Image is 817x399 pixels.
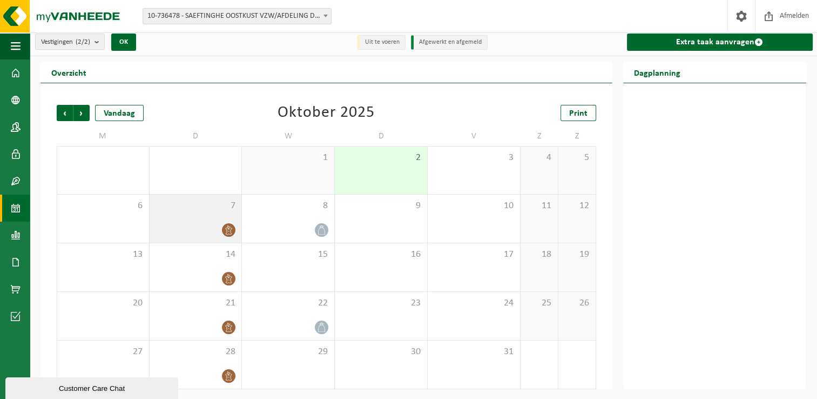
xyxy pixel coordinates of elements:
span: 19 [564,249,590,261]
span: 2 [340,152,422,164]
span: 22 [247,297,329,309]
span: 1 [247,152,329,164]
span: 14 [155,249,237,261]
button: Vestigingen(2/2) [35,34,105,50]
span: 17 [433,249,515,261]
h2: Dagplanning [623,62,691,83]
span: Vorige [57,105,73,121]
span: 18 [526,249,552,261]
span: 10-736478 - SAEFTINGHE OOSTKUST VZW/AFDELING DE LISBLOMME - LISSEWEGE [143,9,331,24]
span: 29 [247,346,329,358]
span: 7 [155,200,237,212]
span: 26 [564,297,590,309]
span: 15 [247,249,329,261]
span: 9 [340,200,422,212]
span: 28 [155,346,237,358]
td: D [150,127,242,146]
span: 16 [340,249,422,261]
span: 8 [247,200,329,212]
span: 5 [564,152,590,164]
li: Uit te voeren [357,35,406,50]
span: Volgende [73,105,90,121]
span: 4 [526,152,552,164]
span: 10 [433,200,515,212]
span: 11 [526,200,552,212]
td: Z [521,127,558,146]
td: D [335,127,428,146]
div: Oktober 2025 [278,105,375,121]
iframe: chat widget [5,375,180,399]
td: M [57,127,150,146]
span: 10-736478 - SAEFTINGHE OOSTKUST VZW/AFDELING DE LISBLOMME - LISSEWEGE [143,8,332,24]
count: (2/2) [76,38,90,45]
span: 27 [63,346,144,358]
td: W [242,127,335,146]
span: Vestigingen [41,34,90,50]
span: 30 [340,346,422,358]
span: 20 [63,297,144,309]
span: 31 [433,346,515,358]
td: Z [558,127,596,146]
span: 23 [340,297,422,309]
h2: Overzicht [40,62,97,83]
li: Afgewerkt en afgemeld [411,35,488,50]
span: 24 [433,297,515,309]
a: Print [561,105,596,121]
td: V [428,127,521,146]
a: Extra taak aanvragen [627,34,813,51]
button: OK [111,34,136,51]
div: Vandaag [95,105,144,121]
span: 6 [63,200,144,212]
span: 13 [63,249,144,261]
span: 12 [564,200,590,212]
span: 21 [155,297,237,309]
span: 25 [526,297,552,309]
span: Print [569,109,588,118]
span: 3 [433,152,515,164]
